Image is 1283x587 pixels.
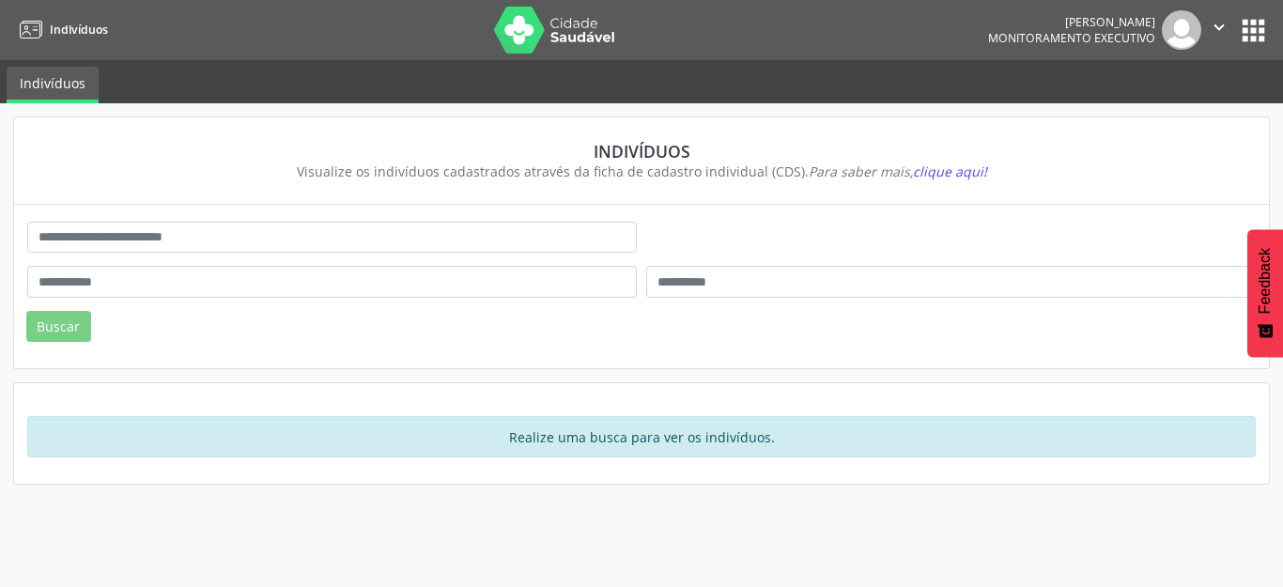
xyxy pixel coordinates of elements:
button: Buscar [26,311,91,343]
img: img [1162,10,1201,50]
div: Visualize os indivíduos cadastrados através da ficha de cadastro individual (CDS). [40,162,1243,181]
button: Feedback - Mostrar pesquisa [1247,229,1283,357]
a: Indivíduos [7,67,99,103]
div: [PERSON_NAME] [988,14,1155,30]
i: Para saber mais, [809,162,987,180]
span: clique aqui! [913,162,987,180]
span: Monitoramento Executivo [988,30,1155,46]
div: Indivíduos [40,141,1243,162]
span: Indivíduos [50,22,108,38]
i:  [1209,17,1229,38]
span: Feedback [1257,248,1274,314]
button: apps [1237,14,1270,47]
button:  [1201,10,1237,50]
div: Realize uma busca para ver os indivíduos. [27,416,1256,457]
a: Indivíduos [13,14,108,45]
